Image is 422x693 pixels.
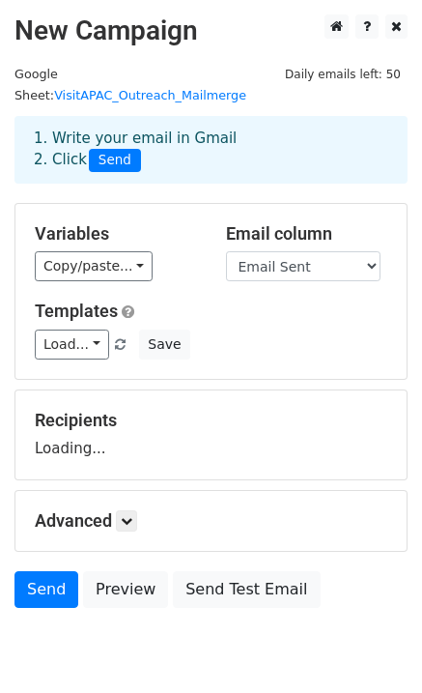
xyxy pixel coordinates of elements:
small: Google Sheet: [14,67,246,103]
h5: Email column [226,223,388,245]
a: Preview [83,571,168,608]
h2: New Campaign [14,14,408,47]
div: 1. Write your email in Gmail 2. Click [19,128,403,172]
a: Send [14,571,78,608]
a: Copy/paste... [35,251,153,281]
div: Loading... [35,410,387,460]
h5: Advanced [35,510,387,532]
a: Daily emails left: 50 [278,67,408,81]
a: Send Test Email [173,571,320,608]
button: Save [139,330,189,360]
a: VisitAPAC_Outreach_Mailmerge [54,88,246,102]
h5: Recipients [35,410,387,431]
span: Send [89,149,141,172]
a: Templates [35,301,118,321]
h5: Variables [35,223,197,245]
a: Load... [35,330,109,360]
span: Daily emails left: 50 [278,64,408,85]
